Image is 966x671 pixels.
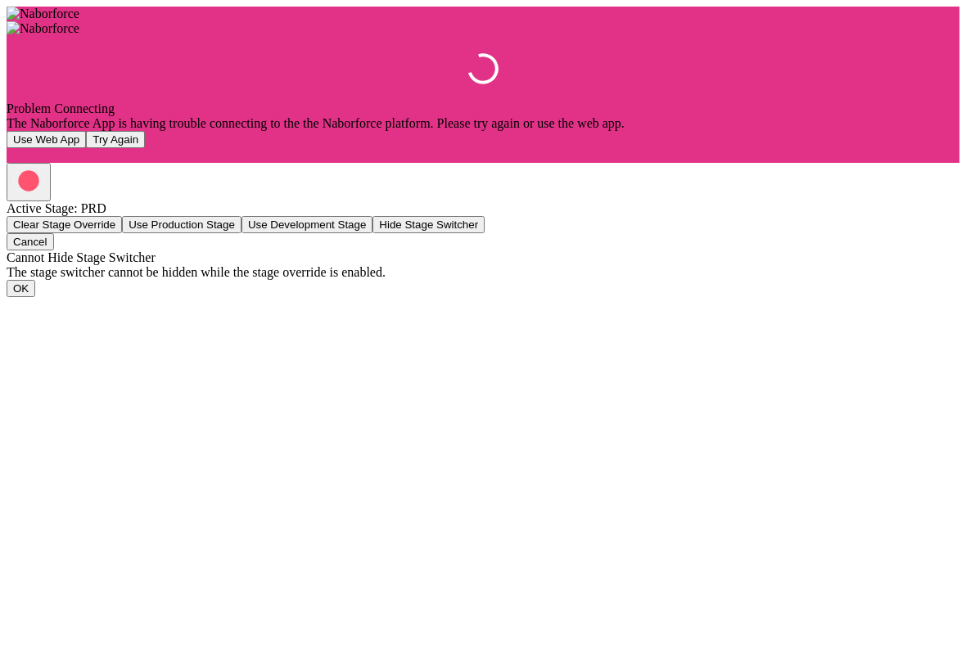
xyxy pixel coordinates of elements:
button: Cancel [7,233,54,250]
div: Active Stage: PRD [7,201,959,216]
button: Try Again [86,131,145,148]
div: Cannot Hide Stage Switcher [7,250,959,265]
button: Hide Stage Switcher [372,216,485,233]
button: OK [7,280,35,297]
button: Clear Stage Override [7,216,122,233]
button: Use Development Stage [241,216,372,233]
img: Naborforce [7,7,79,21]
img: Naborforce [7,21,79,36]
div: The Naborforce App is having trouble connecting to the the Naborforce platform. Please try again ... [7,116,959,131]
div: Problem Connecting [7,101,959,116]
button: Use Web App [7,131,86,148]
div: The stage switcher cannot be hidden while the stage override is enabled. [7,265,959,280]
button: Use Production Stage [122,216,241,233]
